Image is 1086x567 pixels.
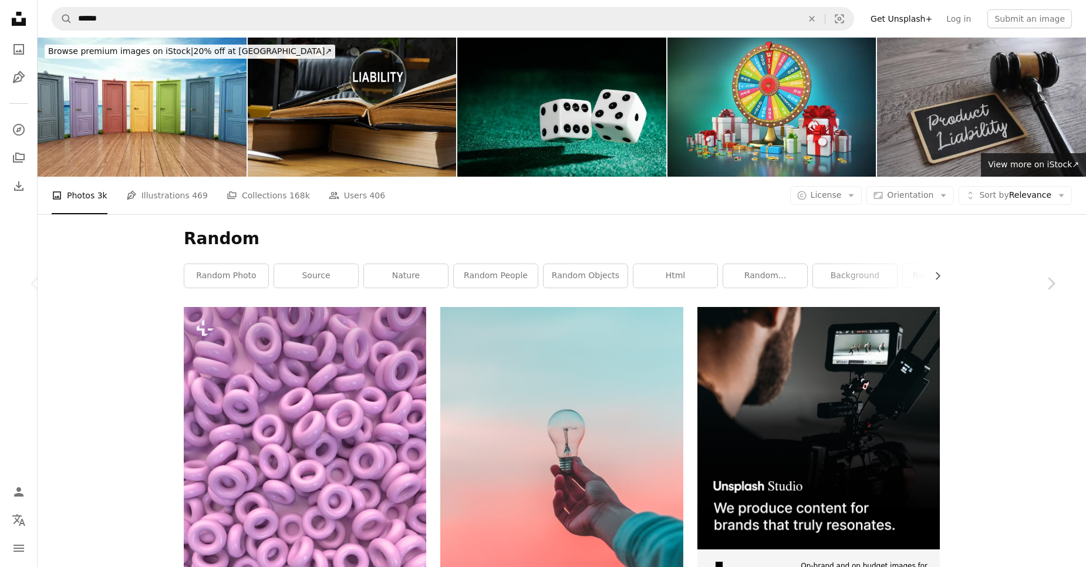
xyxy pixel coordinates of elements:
[52,8,72,30] button: Search Unsplash
[7,174,31,198] a: Download History
[988,160,1079,169] span: View more on iStock ↗
[7,66,31,89] a: Illustrations
[227,177,310,214] a: Collections 168k
[457,38,666,177] img: Rolling Says Macro
[866,186,954,205] button: Orientation
[544,264,628,288] a: random objects
[369,189,385,202] span: 406
[289,189,310,202] span: 168k
[38,38,342,66] a: Browse premium images on iStock|20% off at [GEOGRAPHIC_DATA]↗
[7,146,31,170] a: Collections
[811,190,842,200] span: License
[192,189,208,202] span: 469
[248,38,457,177] img: Legal liability concept. Law books and magnifying glass.
[274,264,358,288] a: source
[48,46,193,56] span: Browse premium images on iStock |
[723,264,807,288] a: random...
[979,190,1051,201] span: Relevance
[7,480,31,504] a: Log in / Sign up
[7,536,31,560] button: Menu
[667,38,876,177] img: Colorful prize wheel surrounded by wrapped gifts and scattered coins in a festive setting
[364,264,448,288] a: nature
[633,264,717,288] a: html
[987,9,1072,28] button: Submit an image
[887,190,933,200] span: Orientation
[7,508,31,532] button: Language
[7,38,31,61] a: Photos
[7,118,31,141] a: Explore
[877,38,1086,177] img: Closeup image of judge gavel and text PRODUCT LIABILITY
[697,307,940,549] img: file-1715652217532-464736461acbimage
[903,264,987,288] a: random person
[864,9,939,28] a: Get Unsplash+
[440,453,683,464] a: person holding light bulb
[184,264,268,288] a: random photo
[825,8,854,30] button: Visual search
[799,8,825,30] button: Clear
[329,177,385,214] a: Users 406
[939,9,978,28] a: Log in
[52,7,854,31] form: Find visuals sitewide
[38,38,247,177] img: Vibrant colored closed wooden doors in a row on blue sky and sea background. Choice and decisions...
[454,264,538,288] a: random people
[790,186,862,205] button: License
[184,517,426,528] a: a bunch of pink donuts are stacked on top of each other
[184,228,940,249] h1: Random
[126,177,208,214] a: Illustrations 469
[959,186,1072,205] button: Sort byRelevance
[813,264,897,288] a: background
[927,264,940,288] button: scroll list to the right
[48,46,332,56] span: 20% off at [GEOGRAPHIC_DATA] ↗
[1016,227,1086,340] a: Next
[981,153,1086,177] a: View more on iStock↗
[979,190,1009,200] span: Sort by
